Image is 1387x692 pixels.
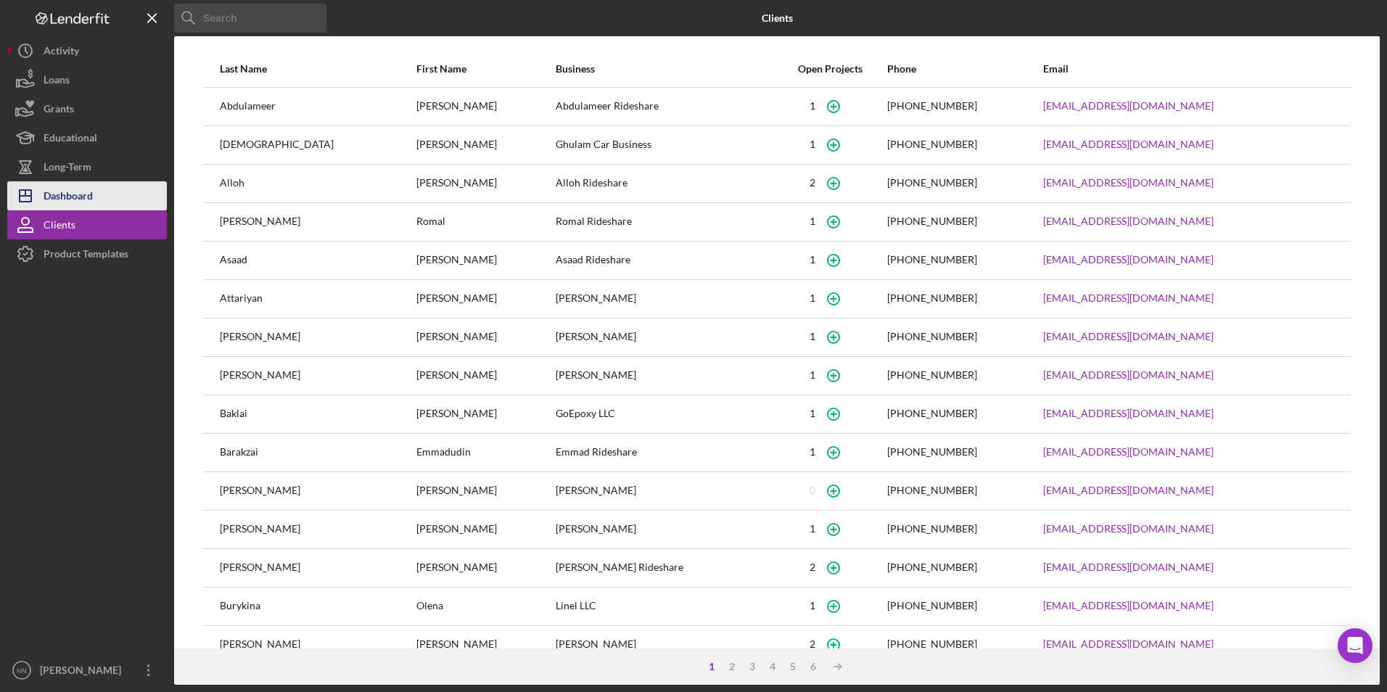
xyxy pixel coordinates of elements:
[7,152,167,181] button: Long-Term
[7,210,167,239] button: Clients
[220,165,415,202] div: Alloh
[220,63,415,75] div: Last Name
[1043,331,1214,342] a: [EMAIL_ADDRESS][DOMAIN_NAME]
[220,204,415,240] div: [PERSON_NAME]
[556,627,774,663] div: [PERSON_NAME]
[220,88,415,125] div: Abdulameer
[44,94,74,127] div: Grants
[1043,254,1214,265] a: [EMAIL_ADDRESS][DOMAIN_NAME]
[416,550,554,586] div: [PERSON_NAME]
[7,94,167,123] button: Grants
[416,511,554,548] div: [PERSON_NAME]
[810,292,815,304] div: 1
[44,210,75,243] div: Clients
[810,331,815,342] div: 1
[416,358,554,394] div: [PERSON_NAME]
[887,485,977,496] div: [PHONE_NUMBER]
[17,667,27,675] text: NN
[556,511,774,548] div: [PERSON_NAME]
[803,661,823,672] div: 6
[556,396,774,432] div: GoEpoxy LLC
[220,473,415,509] div: [PERSON_NAME]
[556,358,774,394] div: [PERSON_NAME]
[556,588,774,625] div: Linel LLC
[810,100,815,112] div: 1
[1043,177,1214,189] a: [EMAIL_ADDRESS][DOMAIN_NAME]
[1043,523,1214,535] a: [EMAIL_ADDRESS][DOMAIN_NAME]
[556,473,774,509] div: [PERSON_NAME]
[220,127,415,163] div: [DEMOGRAPHIC_DATA]
[220,588,415,625] div: Burykina
[887,100,977,112] div: [PHONE_NUMBER]
[7,36,167,65] button: Activity
[44,123,97,156] div: Educational
[810,561,815,573] div: 2
[810,254,815,265] div: 1
[220,396,415,432] div: Baklai
[7,181,167,210] button: Dashboard
[887,63,1041,75] div: Phone
[7,123,167,152] button: Educational
[810,600,815,611] div: 1
[1043,100,1214,112] a: [EMAIL_ADDRESS][DOMAIN_NAME]
[701,661,722,672] div: 1
[722,661,742,672] div: 2
[810,139,815,150] div: 1
[887,561,977,573] div: [PHONE_NUMBER]
[416,588,554,625] div: Olena
[7,239,167,268] button: Product Templates
[556,204,774,240] div: Romal Rideshare
[556,242,774,279] div: Asaad Rideshare
[7,65,167,94] button: Loans
[887,408,977,419] div: [PHONE_NUMBER]
[887,369,977,381] div: [PHONE_NUMBER]
[220,281,415,317] div: Attariyan
[810,369,815,381] div: 1
[1043,638,1214,650] a: [EMAIL_ADDRESS][DOMAIN_NAME]
[887,638,977,650] div: [PHONE_NUMBER]
[810,215,815,227] div: 1
[44,181,93,214] div: Dashboard
[556,63,774,75] div: Business
[1043,215,1214,227] a: [EMAIL_ADDRESS][DOMAIN_NAME]
[36,656,131,688] div: [PERSON_NAME]
[7,656,167,685] button: NN[PERSON_NAME]
[810,408,815,419] div: 1
[1043,600,1214,611] a: [EMAIL_ADDRESS][DOMAIN_NAME]
[775,63,886,75] div: Open Projects
[416,165,554,202] div: [PERSON_NAME]
[810,485,815,496] div: 0
[887,600,977,611] div: [PHONE_NUMBER]
[416,627,554,663] div: [PERSON_NAME]
[220,511,415,548] div: [PERSON_NAME]
[810,523,815,535] div: 1
[220,434,415,471] div: Barakzai
[220,319,415,355] div: [PERSON_NAME]
[220,242,415,279] div: Asaad
[887,139,977,150] div: [PHONE_NUMBER]
[416,88,554,125] div: [PERSON_NAME]
[556,88,774,125] div: Abdulameer Rideshare
[44,239,128,272] div: Product Templates
[1043,446,1214,458] a: [EMAIL_ADDRESS][DOMAIN_NAME]
[556,165,774,202] div: Alloh Rideshare
[1043,485,1214,496] a: [EMAIL_ADDRESS][DOMAIN_NAME]
[887,446,977,458] div: [PHONE_NUMBER]
[762,661,783,672] div: 4
[810,446,815,458] div: 1
[1043,369,1214,381] a: [EMAIL_ADDRESS][DOMAIN_NAME]
[556,550,774,586] div: [PERSON_NAME] Rideshare
[887,331,977,342] div: [PHONE_NUMBER]
[1043,292,1214,304] a: [EMAIL_ADDRESS][DOMAIN_NAME]
[416,204,554,240] div: Romal
[556,281,774,317] div: [PERSON_NAME]
[44,152,91,185] div: Long-Term
[44,36,79,69] div: Activity
[887,215,977,227] div: [PHONE_NUMBER]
